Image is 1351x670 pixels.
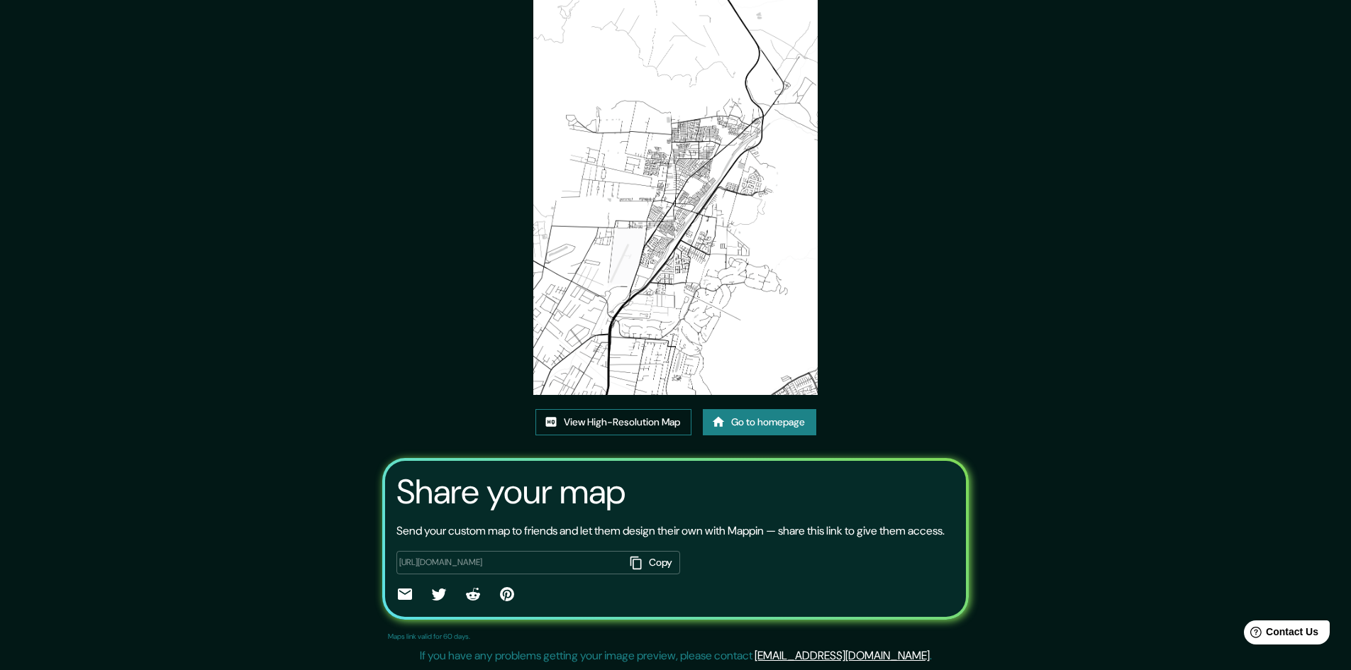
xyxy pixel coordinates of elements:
p: If you have any problems getting your image preview, please contact . [420,647,932,664]
h3: Share your map [396,472,626,512]
button: Copy [625,551,680,574]
a: [EMAIL_ADDRESS][DOMAIN_NAME] [755,648,930,663]
p: Send your custom map to friends and let them design their own with Mappin — share this link to gi... [396,523,945,540]
a: View High-Resolution Map [535,409,691,435]
a: Go to homepage [703,409,816,435]
p: Maps link valid for 60 days. [388,631,470,642]
iframe: Help widget launcher [1225,615,1335,654]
